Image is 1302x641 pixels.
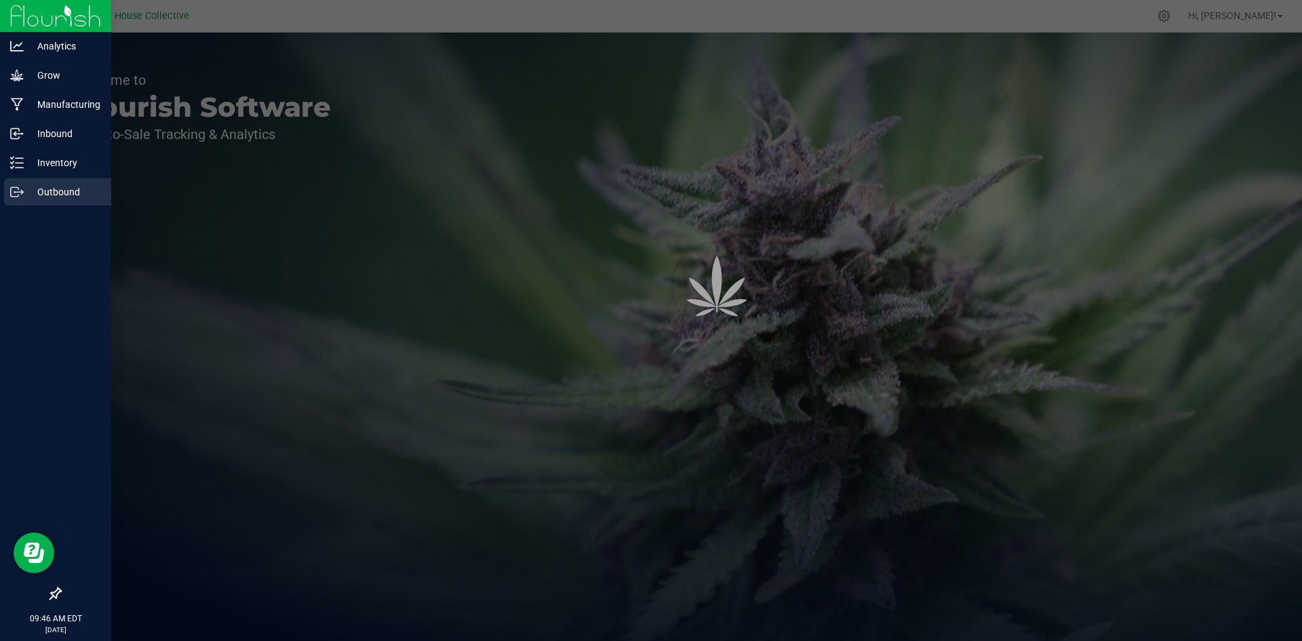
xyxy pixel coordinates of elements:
[24,155,105,171] p: Inventory
[10,127,24,140] inline-svg: Inbound
[10,98,24,111] inline-svg: Manufacturing
[24,184,105,200] p: Outbound
[24,38,105,54] p: Analytics
[10,69,24,82] inline-svg: Grow
[10,185,24,199] inline-svg: Outbound
[6,625,105,635] p: [DATE]
[24,67,105,83] p: Grow
[14,532,54,573] iframe: Resource center
[24,125,105,142] p: Inbound
[6,613,105,625] p: 09:46 AM EDT
[10,39,24,53] inline-svg: Analytics
[24,96,105,113] p: Manufacturing
[10,156,24,170] inline-svg: Inventory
